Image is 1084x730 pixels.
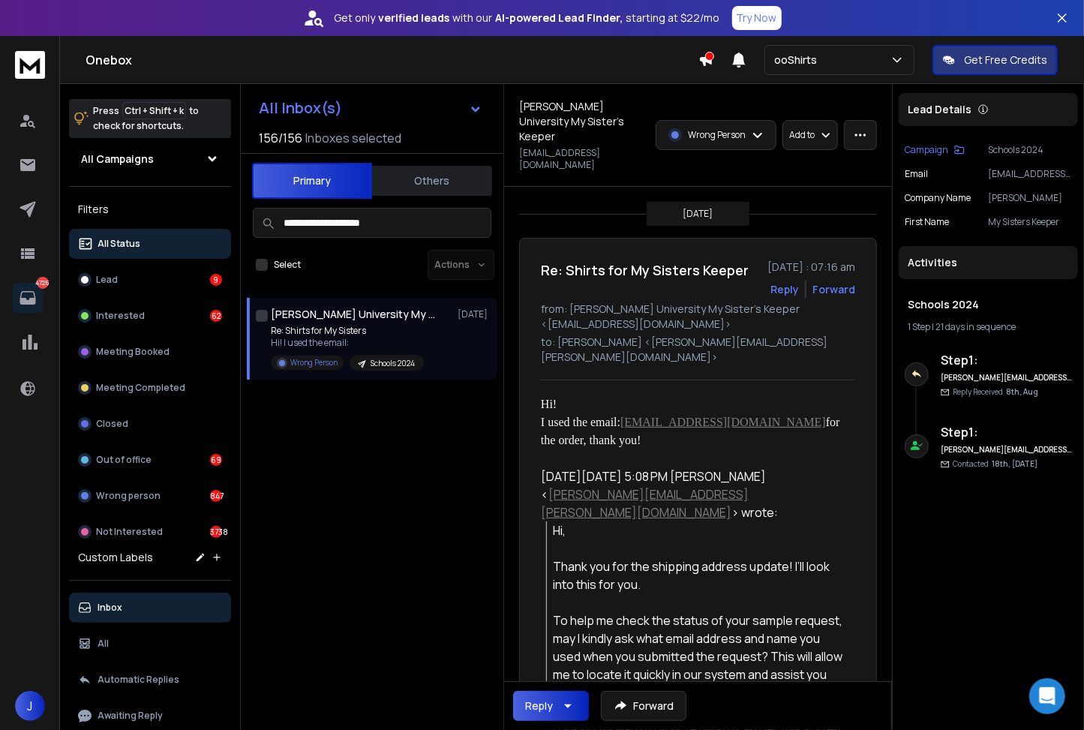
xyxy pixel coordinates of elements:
p: [DATE] [683,208,713,220]
button: Reply [770,282,799,297]
button: Lead9 [69,265,231,295]
button: Out of office69 [69,445,231,475]
p: [PERSON_NAME] [988,192,1072,204]
div: Activities [899,246,1078,279]
label: Select [274,259,301,271]
div: Open Intercom Messenger [1029,678,1065,714]
p: Contacted [953,458,1037,470]
button: Forward [601,691,686,721]
p: Closed [96,418,128,430]
h3: Custom Labels [78,550,153,565]
button: Others [372,164,492,197]
button: Wrong person847 [69,481,231,511]
h1: Schools 2024 [908,297,1069,312]
a: 4725 [13,283,43,313]
h1: All Campaigns [81,152,154,167]
div: Thank you for the shipping address update! I’ll look into this for you. [554,557,843,593]
div: 69 [210,454,222,466]
img: logo [15,51,45,79]
button: Closed [69,409,231,439]
button: Campaign [905,144,965,156]
p: ooShirts [774,53,823,68]
p: Automatic Replies [98,674,179,686]
button: Reply [513,691,589,721]
p: Awaiting Reply [98,710,163,722]
span: 8th, Aug [1006,386,1038,397]
h1: Onebox [86,51,698,69]
div: | [908,321,1069,333]
h3: Filters [69,199,231,220]
div: Hi! I used the email: for the order, thank you! [541,395,843,449]
button: All Status [69,229,231,259]
span: 156 / 156 [259,129,302,147]
button: All Inbox(s) [247,93,494,123]
p: Lead [96,274,118,286]
p: Meeting Booked [96,346,170,358]
span: 1 Step [908,320,930,333]
div: [DATE][DATE] 5:08 PM [PERSON_NAME] < > wrote: [541,467,843,521]
button: All [69,629,231,659]
p: Interested [96,310,145,322]
p: from: [PERSON_NAME] University My Sister's Keeper <[EMAIL_ADDRESS][DOMAIN_NAME]> [541,302,855,332]
strong: verified leads [379,11,450,26]
h1: All Inbox(s) [259,101,342,116]
p: Schools 2024 [371,358,415,369]
div: Forward [812,282,855,297]
p: Get only with our starting at $22/mo [335,11,720,26]
p: Re: Shirts for My Sisters [271,325,424,337]
div: Reply [525,698,553,713]
strong: AI-powered Lead Finder, [496,11,623,26]
span: 21 days in sequence [935,320,1016,333]
h6: [PERSON_NAME][EMAIL_ADDRESS][PERSON_NAME][DOMAIN_NAME] [941,372,1072,383]
h6: Step 1 : [941,351,1072,369]
p: [DATE] [458,308,491,320]
button: J [15,691,45,721]
h3: Inboxes selected [305,129,401,147]
div: 847 [210,490,222,502]
p: Company Name [905,192,971,204]
button: Automatic Replies [69,665,231,695]
div: Hi, [554,521,843,539]
button: Meeting Completed [69,373,231,403]
p: First Name [905,216,949,228]
p: to: [PERSON_NAME] <[PERSON_NAME][EMAIL_ADDRESS][PERSON_NAME][DOMAIN_NAME]> [541,335,855,365]
h1: [PERSON_NAME] University My Sister's Keeper [271,307,436,322]
button: All Campaigns [69,144,231,174]
span: 18th, [DATE] [992,458,1037,469]
p: Lead Details [908,102,971,117]
h6: [PERSON_NAME][EMAIL_ADDRESS][PERSON_NAME][DOMAIN_NAME] [941,444,1072,455]
p: Try Now [737,11,777,26]
p: My Sisters Keeper [988,216,1072,228]
p: Add to [789,129,815,141]
div: 9 [210,274,222,286]
button: Inbox [69,593,231,623]
button: Try Now [732,6,782,30]
p: [EMAIL_ADDRESS][DOMAIN_NAME] [988,168,1072,180]
p: [DATE] : 07:16 am [767,260,855,275]
a: [EMAIL_ADDRESS][DOMAIN_NAME] [620,416,826,428]
p: All [98,638,109,650]
p: Wrong Person [688,129,746,141]
a: [PERSON_NAME][EMAIL_ADDRESS][PERSON_NAME][DOMAIN_NAME] [541,486,749,521]
h1: [PERSON_NAME] University My Sister's Keeper [519,99,647,144]
p: Not Interested [96,526,163,538]
div: 62 [210,310,222,322]
div: To help me check the status of your sample request, may I kindly ask what email address and name ... [554,611,843,701]
button: Not Interested3738 [69,517,231,547]
p: 4725 [37,277,49,289]
button: Get Free Credits [932,45,1058,75]
p: Wrong person [96,490,161,502]
p: [EMAIL_ADDRESS][DOMAIN_NAME] [519,147,647,171]
p: Press to check for shortcuts. [93,104,199,134]
p: Campaign [905,144,948,156]
button: Meeting Booked [69,337,231,367]
p: Email [905,168,928,180]
p: Out of office [96,454,152,466]
button: Interested62 [69,301,231,331]
p: All Status [98,238,140,250]
span: Ctrl + Shift + k [122,102,186,119]
p: Inbox [98,602,122,614]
